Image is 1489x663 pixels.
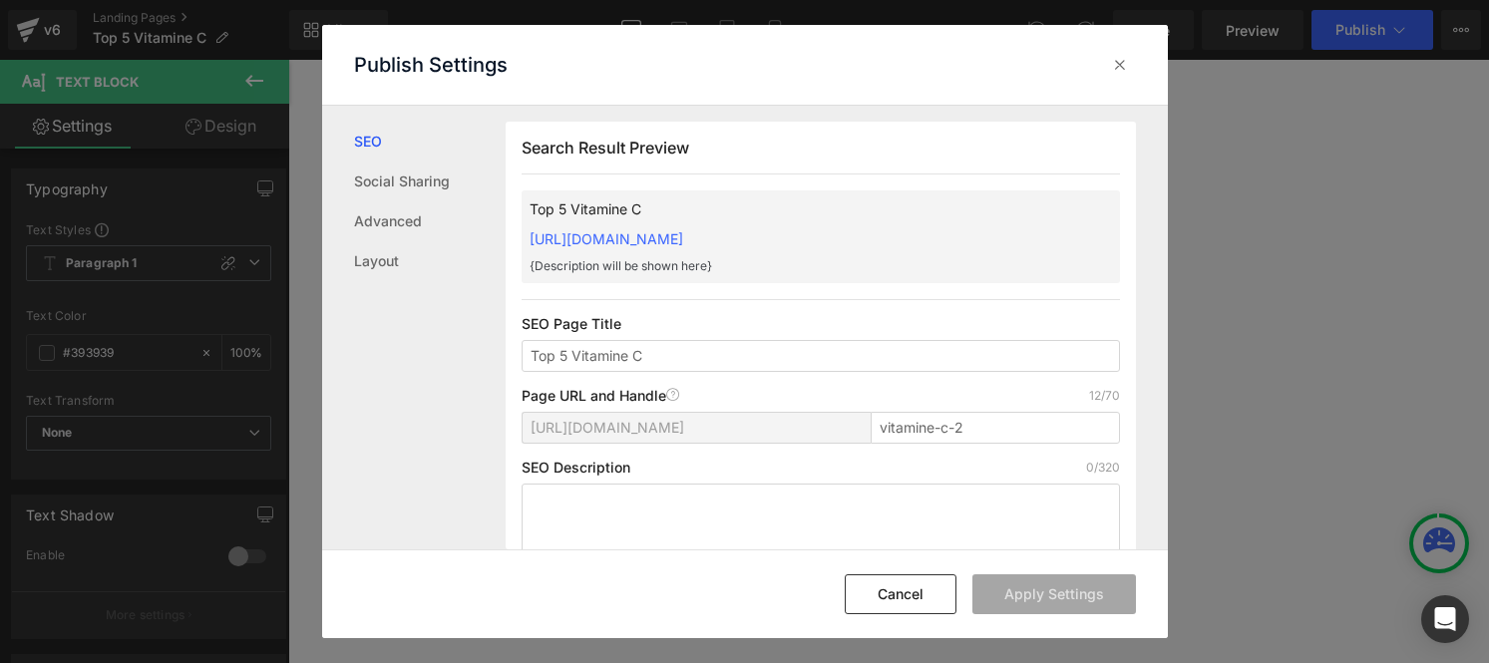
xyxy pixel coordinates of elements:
[531,420,684,436] span: [URL][DOMAIN_NAME]
[530,230,683,247] a: [URL][DOMAIN_NAME]
[845,574,956,614] button: Cancel
[972,574,1136,614] button: Apply Settings
[354,162,506,201] a: Social Sharing
[522,340,1120,372] input: Enter your page title...
[354,201,506,241] a: Advanced
[530,198,1048,220] p: Top 5 Vitamine C
[522,138,689,158] span: Search Result Preview
[522,460,630,476] p: SEO Description
[1089,388,1120,404] p: 12/70
[871,412,1120,444] input: Enter page title...
[522,388,680,404] p: Page URL and Handle
[530,257,1048,275] p: {Description will be shown here}
[1086,460,1120,476] p: 0/320
[354,53,508,77] p: Publish Settings
[354,241,506,281] a: Layout
[354,122,506,162] a: SEO
[1421,595,1469,643] div: Open Intercom Messenger
[522,316,1120,332] p: SEO Page Title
